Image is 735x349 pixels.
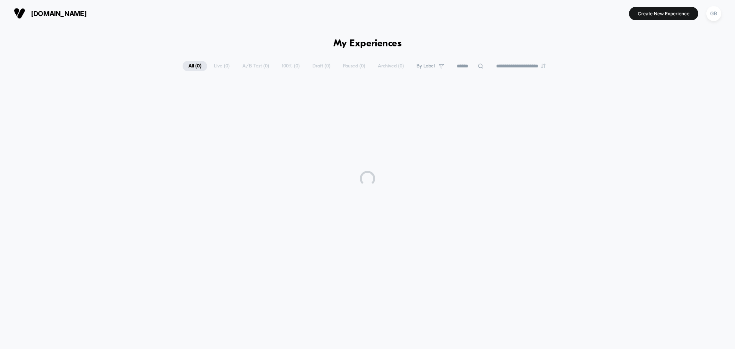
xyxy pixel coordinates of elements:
button: Create New Experience [629,7,698,20]
img: end [541,64,546,68]
button: [DOMAIN_NAME] [11,7,89,20]
span: By Label [416,63,435,69]
h1: My Experiences [333,38,402,49]
div: GB [706,6,721,21]
button: GB [704,6,724,21]
img: Visually logo [14,8,25,19]
span: All ( 0 ) [183,61,207,71]
span: [DOMAIN_NAME] [31,10,87,18]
